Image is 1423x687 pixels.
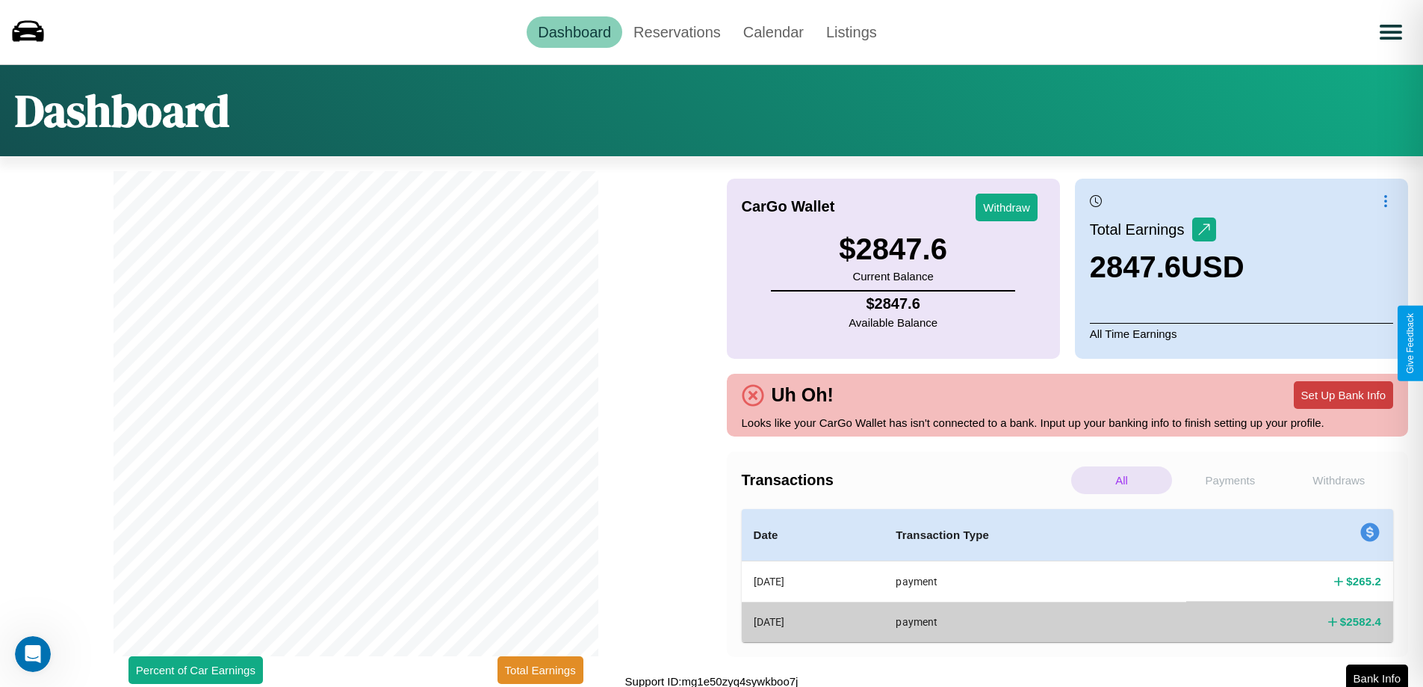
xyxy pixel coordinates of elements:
[1179,466,1280,494] p: Payments
[815,16,888,48] a: Listings
[622,16,732,48] a: Reservations
[884,561,1186,603] th: payment
[884,602,1186,641] th: payment
[849,295,937,312] h4: $ 2847.6
[1090,216,1192,243] p: Total Earnings
[527,16,622,48] a: Dashboard
[742,509,1394,642] table: simple table
[1294,381,1393,409] button: Set Up Bank Info
[1289,466,1389,494] p: Withdraws
[1370,11,1412,53] button: Open menu
[15,80,229,141] h1: Dashboard
[1090,250,1244,284] h3: 2847.6 USD
[754,526,872,544] h4: Date
[15,636,51,672] iframe: Intercom live chat
[732,16,815,48] a: Calendar
[742,602,884,641] th: [DATE]
[849,312,937,333] p: Available Balance
[742,472,1067,489] h4: Transactions
[839,266,947,286] p: Current Balance
[1346,573,1381,589] h4: $ 265.2
[839,232,947,266] h3: $ 2847.6
[1071,466,1172,494] p: All
[896,526,1174,544] h4: Transaction Type
[742,561,884,603] th: [DATE]
[764,384,841,406] h4: Uh Oh!
[497,656,583,684] button: Total Earnings
[742,198,835,215] h4: CarGo Wallet
[1090,323,1393,344] p: All Time Earnings
[1340,614,1381,629] h4: $ 2582.4
[128,656,263,684] button: Percent of Car Earnings
[976,194,1038,221] button: Withdraw
[742,413,1394,433] p: Looks like your CarGo Wallet has isn't connected to a bank. Input up your banking info to finish ...
[1405,313,1416,374] div: Give Feedback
